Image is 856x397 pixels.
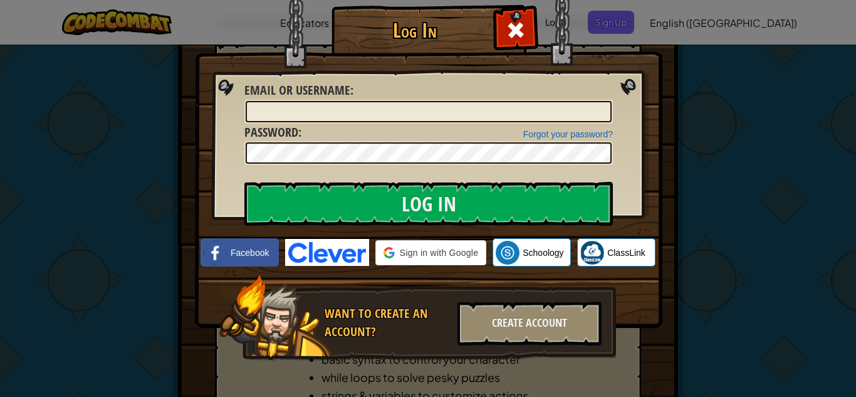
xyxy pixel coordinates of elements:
span: Facebook [231,246,269,259]
span: Email or Username [244,82,350,98]
img: clever-logo-blue.png [285,239,369,266]
div: Want to create an account? [325,305,450,341]
div: Create Account [457,302,602,346]
label: : [244,124,301,142]
input: Log In [244,182,613,226]
img: facebook_small.png [204,241,227,265]
span: Password [244,124,298,140]
h1: Log In [335,19,494,41]
img: classlink-logo-small.png [580,241,604,265]
img: schoology.png [496,241,519,265]
label: : [244,82,353,100]
div: Sign in with Google [375,240,486,265]
span: Sign in with Google [400,246,478,259]
span: Schoology [523,246,563,259]
span: ClassLink [607,246,645,259]
a: Forgot your password? [523,129,613,139]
